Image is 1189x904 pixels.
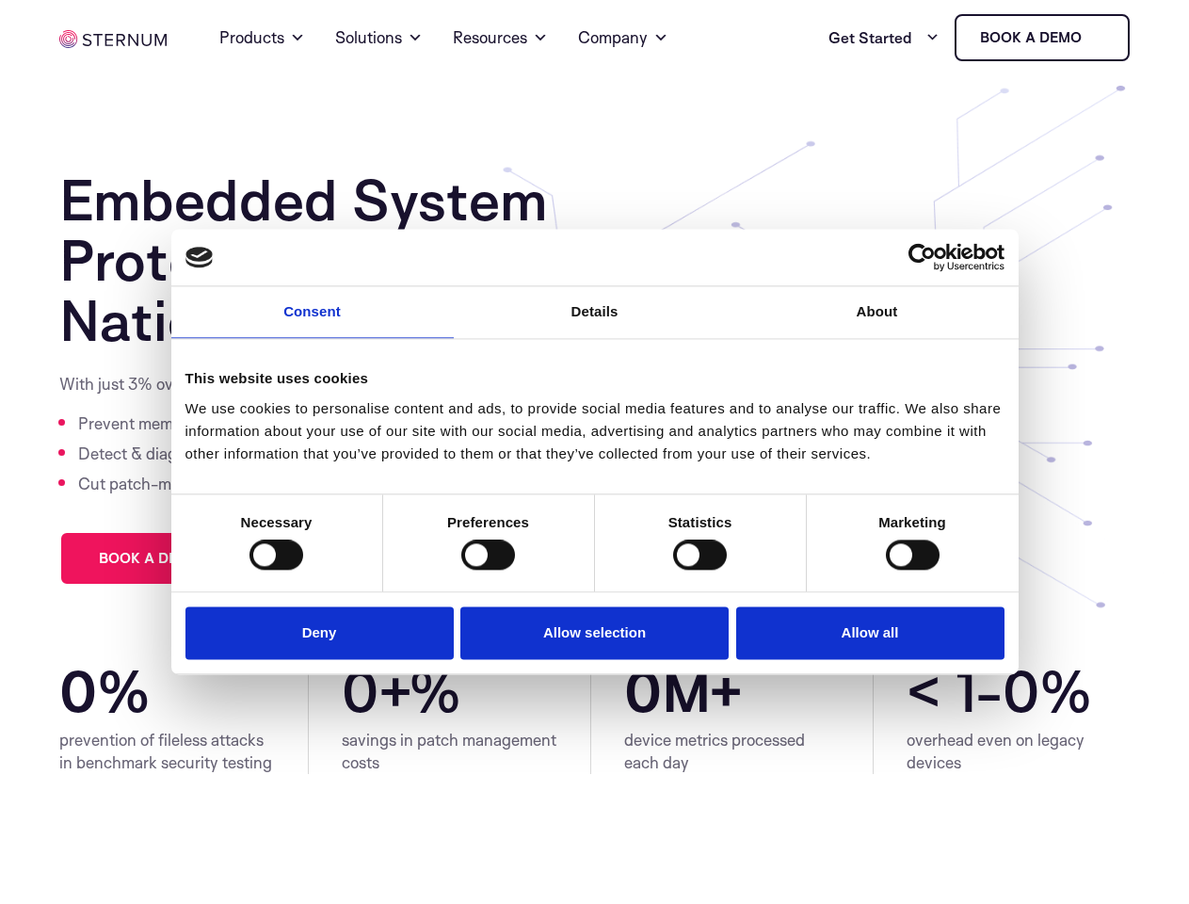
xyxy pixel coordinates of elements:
[185,397,1004,465] div: We use cookies to personalise content and ads, to provide social media features and to analyse ou...
[840,243,1004,271] a: Usercentrics Cookiebot - opens in a new window
[828,19,940,56] a: Get Started
[335,4,423,72] a: Solutions
[378,661,557,721] span: +%
[59,30,167,48] img: sternum iot
[454,286,736,338] a: Details
[342,661,378,721] span: 0
[219,4,305,72] a: Products
[1039,661,1130,721] span: %
[59,661,97,721] span: 0
[99,552,201,565] span: Book a demo
[1003,661,1039,721] span: 0
[342,729,557,774] div: savings in patch management costs
[59,729,275,774] div: prevention of fileless attacks in benchmark security testing
[453,4,548,72] a: Resources
[955,14,1130,61] a: Book a demo
[1089,30,1104,45] img: sternum iot
[185,606,454,660] button: Deny
[878,514,946,530] strong: Marketing
[624,729,840,774] div: device metrics processed each day
[59,373,497,395] p: With just 3% overhead…
[185,367,1004,390] div: This website uses cookies
[578,4,668,72] a: Company
[460,606,729,660] button: Allow selection
[78,469,497,499] li: Cut patch-management costs by 40%
[185,247,214,267] img: logo
[171,286,454,338] a: Consent
[447,514,529,530] strong: Preferences
[97,661,275,721] span: %
[59,531,240,586] a: Book a demo
[907,661,1003,721] span: < 1-
[59,169,614,350] h1: Embedded System Protection Against Nation State Attacks
[668,514,732,530] strong: Statistics
[736,286,1019,338] a: About
[78,409,497,439] li: Prevent memory & command injection attacks in real-time
[624,661,662,721] span: 0
[736,606,1004,660] button: Allow all
[662,661,840,721] span: M+
[78,439,497,469] li: Detect & diagnose device & fleet-level anomalies
[241,514,313,530] strong: Necessary
[907,729,1130,774] div: overhead even on legacy devices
